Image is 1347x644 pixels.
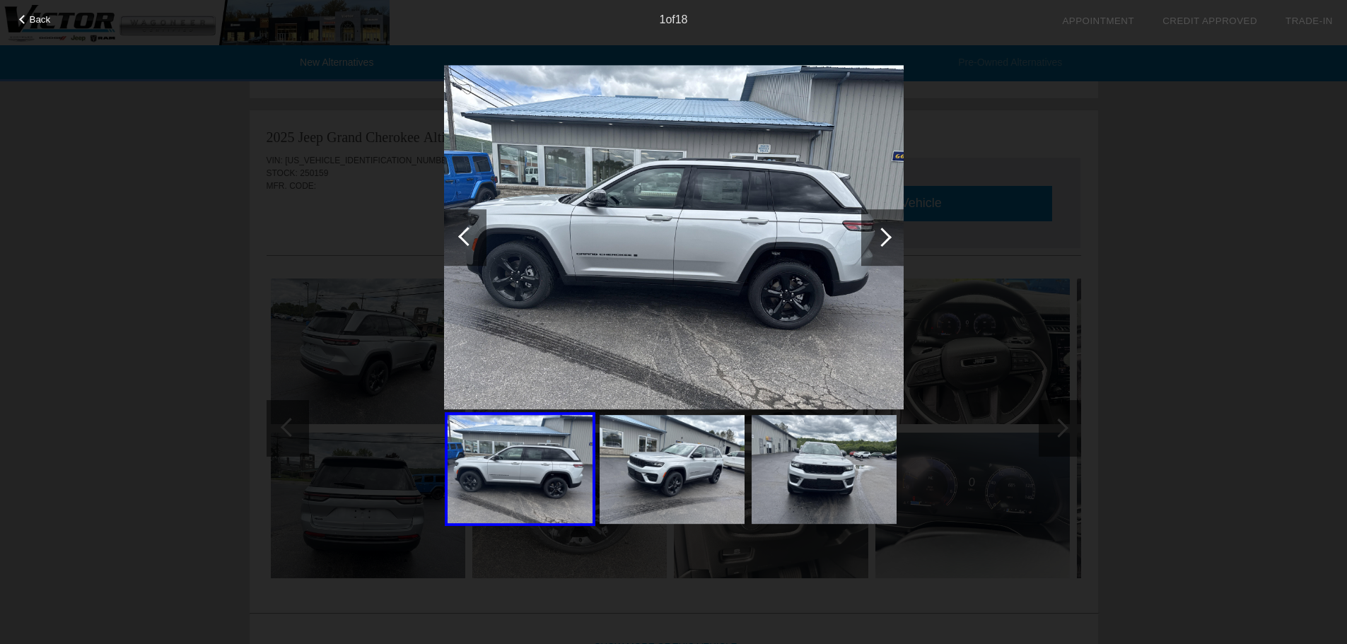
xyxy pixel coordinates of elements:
[30,14,51,25] span: Back
[1062,16,1134,26] a: Appointment
[659,13,665,25] span: 1
[1162,16,1257,26] a: Credit Approved
[600,415,745,524] img: PiFMp-20250530044022.jpg
[752,415,897,524] img: bi7vf-20250530044025.jpg
[675,13,688,25] span: 18
[444,65,904,410] img: EQjbs-20250530044020.jpg
[1285,16,1333,26] a: Trade-In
